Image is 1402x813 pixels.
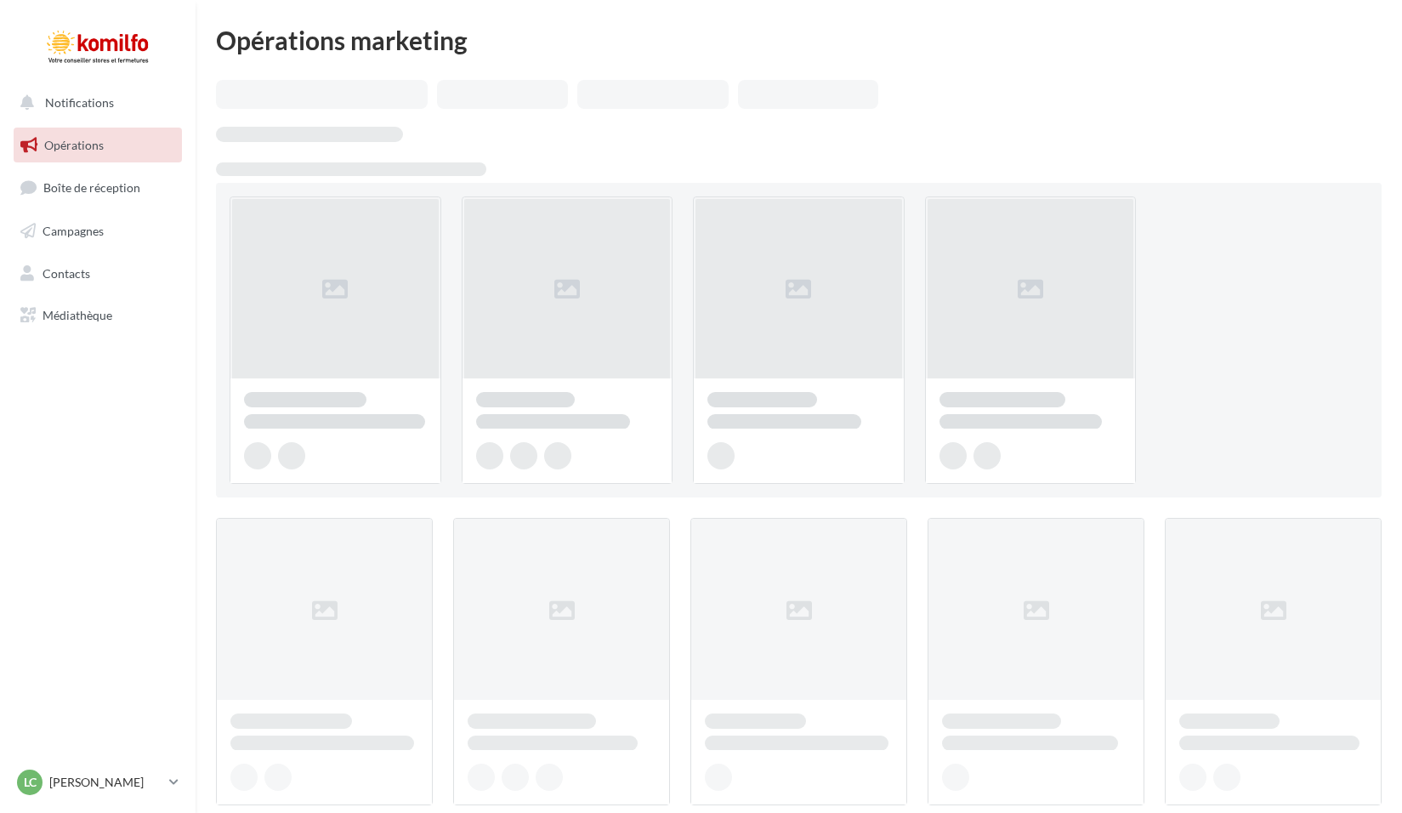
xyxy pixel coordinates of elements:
[45,95,114,110] span: Notifications
[43,308,112,322] span: Médiathèque
[10,256,185,292] a: Contacts
[24,774,37,791] span: Lc
[43,224,104,238] span: Campagnes
[10,213,185,249] a: Campagnes
[49,774,162,791] p: [PERSON_NAME]
[44,138,104,152] span: Opérations
[10,85,179,121] button: Notifications
[10,298,185,333] a: Médiathèque
[216,27,1382,53] div: Opérations marketing
[43,180,140,195] span: Boîte de réception
[14,766,182,799] a: Lc [PERSON_NAME]
[10,169,185,206] a: Boîte de réception
[43,265,90,280] span: Contacts
[10,128,185,163] a: Opérations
